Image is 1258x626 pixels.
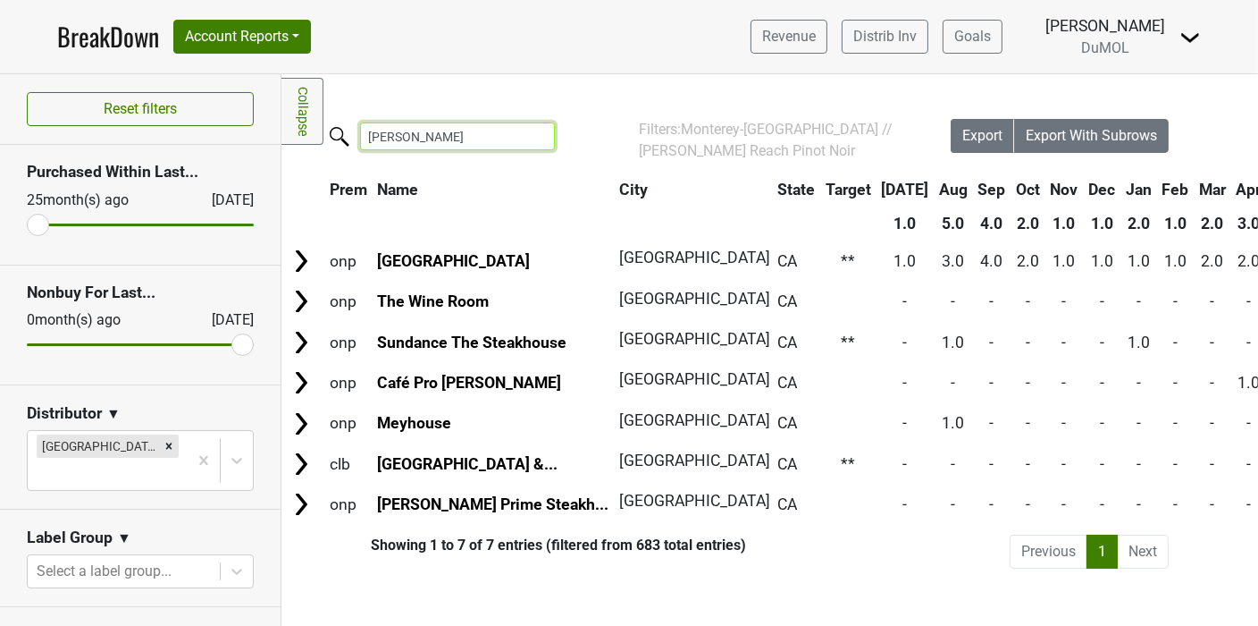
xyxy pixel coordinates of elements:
[288,329,314,356] img: Arrow right
[777,414,797,432] span: CA
[377,374,561,392] a: Café Pro [PERSON_NAME]
[377,334,566,351] a: Sundance The Steakhouse
[1011,207,1044,240] th: 2.0
[1195,173,1230,206] th: Mar: activate to sort column ascending
[619,249,770,266] span: [GEOGRAPHIC_DATA]
[1100,374,1104,392] span: -
[1201,252,1223,270] span: 2.0
[615,173,762,206] th: City: activate to sort column ascending
[1026,334,1030,351] span: -
[1136,495,1141,513] span: -
[196,190,254,211] div: [DATE]
[377,292,489,310] a: The Wine Room
[777,292,797,310] span: CA
[325,323,372,361] td: onp
[1046,207,1083,240] th: 1.0
[842,20,928,54] a: Distrib Inv
[1062,334,1067,351] span: -
[989,292,994,310] span: -
[117,528,131,549] span: ▼
[951,495,955,513] span: -
[902,292,907,310] span: -
[373,173,614,206] th: Name: activate to sort column ascending
[777,252,797,270] span: CA
[325,283,372,321] td: onp
[1128,334,1150,351] span: 1.0
[1246,414,1251,432] span: -
[1062,495,1067,513] span: -
[935,173,972,206] th: Aug: activate to sort column ascending
[1026,292,1030,310] span: -
[942,334,964,351] span: 1.0
[37,435,159,458] div: [GEOGRAPHIC_DATA]-[GEOGRAPHIC_DATA]
[377,455,558,473] a: [GEOGRAPHIC_DATA] &...
[1046,173,1083,206] th: Nov: activate to sort column ascending
[27,404,102,423] h3: Distributor
[876,207,933,240] th: 1.0
[1246,495,1251,513] span: -
[283,173,323,206] th: &nbsp;: activate to sort column ascending
[159,435,179,458] div: Remove Monterey-CA
[27,92,254,126] button: Reset filters
[288,491,314,518] img: Arrow right
[989,414,994,432] span: -
[1173,414,1178,432] span: -
[377,181,418,199] span: Name
[876,173,933,206] th: Jul: activate to sort column ascending
[1173,334,1178,351] span: -
[1173,374,1178,392] span: -
[639,119,901,162] div: Filters:
[893,252,916,270] span: 1.0
[330,181,367,199] span: Prem
[773,173,819,206] th: State: activate to sort column ascending
[1026,127,1157,144] span: Export With Subrows
[288,369,314,396] img: Arrow right
[777,374,797,392] span: CA
[1121,173,1156,206] th: Jan: activate to sort column ascending
[951,455,955,473] span: -
[57,18,159,55] a: BreakDown
[1091,252,1113,270] span: 1.0
[27,309,169,331] div: 0 month(s) ago
[902,414,907,432] span: -
[1062,292,1067,310] span: -
[173,20,311,54] button: Account Reports
[27,283,254,302] h3: Nonbuy For Last...
[962,127,1002,144] span: Export
[902,455,907,473] span: -
[27,190,169,211] div: 25 month(s) ago
[325,404,372,443] td: onp
[288,451,314,478] img: Arrow right
[1053,252,1076,270] span: 1.0
[1086,535,1118,569] a: 1
[1210,414,1214,432] span: -
[902,374,907,392] span: -
[1246,292,1251,310] span: -
[777,334,797,351] span: CA
[1026,495,1030,513] span: -
[1158,173,1194,206] th: Feb: activate to sort column ascending
[935,207,972,240] th: 5.0
[1210,495,1214,513] span: -
[1158,207,1194,240] th: 1.0
[281,537,746,554] div: Showing 1 to 7 of 7 entries (filtered from 683 total entries)
[619,492,770,510] span: [GEOGRAPHIC_DATA]
[1062,374,1067,392] span: -
[281,78,323,145] a: Collapse
[1210,374,1214,392] span: -
[989,374,994,392] span: -
[1017,252,1039,270] span: 2.0
[951,374,955,392] span: -
[902,495,907,513] span: -
[980,252,1002,270] span: 4.0
[1014,119,1169,153] button: Export With Subrows
[619,411,770,429] span: [GEOGRAPHIC_DATA]
[826,181,871,199] span: Target
[1062,455,1067,473] span: -
[1136,374,1141,392] span: -
[325,444,372,483] td: clb
[1173,455,1178,473] span: -
[1081,39,1129,56] span: DuMOL
[325,363,372,402] td: onp
[989,455,994,473] span: -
